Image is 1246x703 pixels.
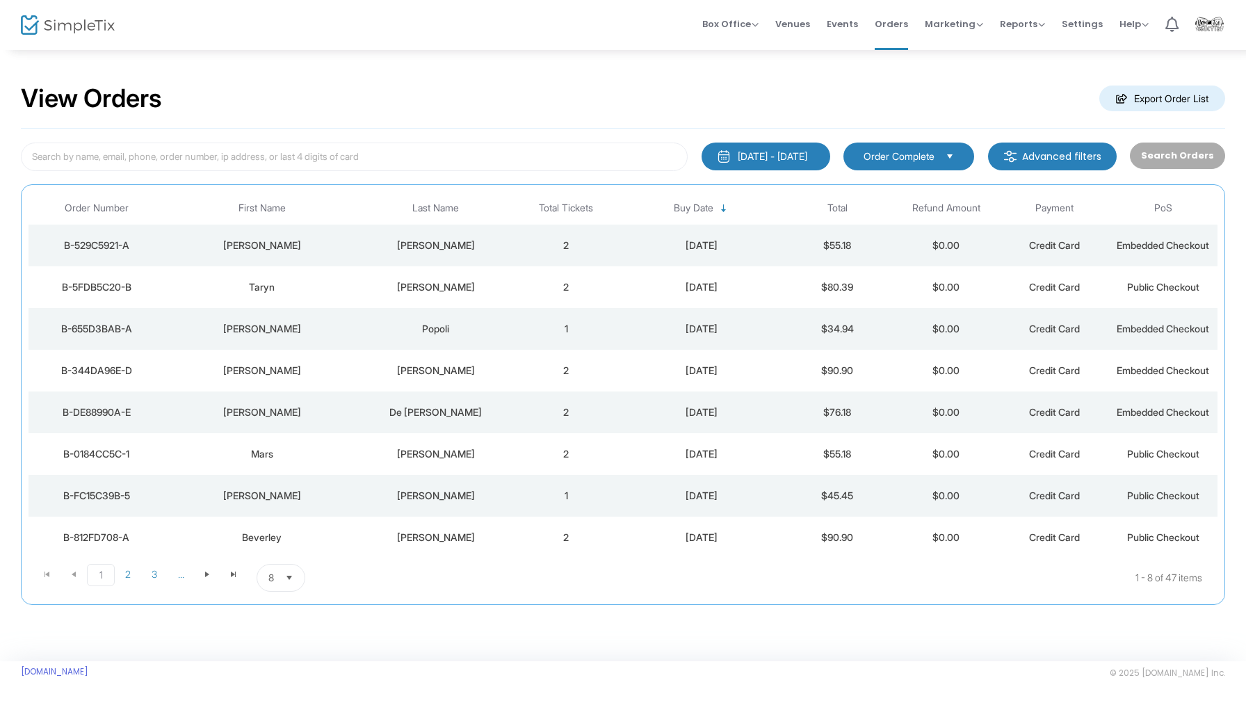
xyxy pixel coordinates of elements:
[891,391,1000,433] td: $0.00
[238,202,286,214] span: First Name
[168,364,356,378] div: Clara
[168,239,356,252] div: Allison
[891,517,1000,558] td: $0.00
[783,308,891,350] td: $34.94
[512,350,620,391] td: 2
[1110,668,1225,679] span: © 2025 [DOMAIN_NAME] Inc.
[1003,150,1017,163] img: filter
[21,666,88,677] a: [DOMAIN_NAME]
[891,308,1000,350] td: $0.00
[1029,531,1080,543] span: Credit Card
[32,447,161,461] div: B-0184CC5C-1
[363,364,508,378] div: Luca
[624,280,779,294] div: 2025-09-17
[168,564,194,585] span: Page 4
[168,531,356,544] div: Beverley
[168,405,356,419] div: Jed
[1029,406,1080,418] span: Credit Card
[512,433,620,475] td: 2
[412,202,459,214] span: Last Name
[512,391,620,433] td: 2
[783,475,891,517] td: $45.45
[925,17,983,31] span: Marketing
[1117,406,1209,418] span: Embedded Checkout
[32,280,161,294] div: B-5FDB5C20-B
[624,364,779,378] div: 2025-09-17
[875,6,908,42] span: Orders
[1117,364,1209,376] span: Embedded Checkout
[363,239,508,252] div: Humeniuk
[783,225,891,266] td: $55.18
[1062,6,1103,42] span: Settings
[783,192,891,225] th: Total
[988,143,1117,170] m-button: Advanced filters
[21,143,688,171] input: Search by name, email, phone, order number, ip address, or last 4 digits of card
[32,531,161,544] div: B-812FD708-A
[717,150,731,163] img: monthly
[624,531,779,544] div: 2025-09-14
[624,239,779,252] div: 2025-09-18
[864,150,934,163] span: Order Complete
[940,149,960,164] button: Select
[194,564,220,585] span: Go to the next page
[363,280,508,294] div: Wichenko
[891,350,1000,391] td: $0.00
[1154,202,1172,214] span: PoS
[738,150,807,163] div: [DATE] - [DATE]
[783,433,891,475] td: $55.18
[363,322,508,336] div: Popoli
[718,203,729,214] span: Sortable
[168,447,356,461] div: Mars
[32,239,161,252] div: B-529C5921-A
[1035,202,1074,214] span: Payment
[1029,323,1080,334] span: Credit Card
[783,350,891,391] td: $90.90
[783,391,891,433] td: $76.18
[512,225,620,266] td: 2
[32,405,161,419] div: B-DE88990A-E
[1029,364,1080,376] span: Credit Card
[168,280,356,294] div: Taryn
[1029,490,1080,501] span: Credit Card
[32,322,161,336] div: B-655D3BAB-A
[1127,281,1199,293] span: Public Checkout
[363,405,508,419] div: De Leon
[624,489,779,503] div: 2025-09-14
[891,266,1000,308] td: $0.00
[512,475,620,517] td: 1
[624,447,779,461] div: 2025-09-14
[1127,448,1199,460] span: Public Checkout
[363,531,508,544] div: Abramson
[1099,86,1225,111] m-button: Export Order List
[32,364,161,378] div: B-344DA96E-D
[1117,239,1209,251] span: Embedded Checkout
[1117,323,1209,334] span: Embedded Checkout
[702,17,759,31] span: Box Office
[141,564,168,585] span: Page 3
[168,322,356,336] div: Robert
[202,569,213,580] span: Go to the next page
[21,83,162,114] h2: View Orders
[512,308,620,350] td: 1
[512,266,620,308] td: 2
[1119,17,1149,31] span: Help
[891,433,1000,475] td: $0.00
[363,489,508,503] div: Strom
[168,489,356,503] div: Andrea
[674,202,713,214] span: Buy Date
[1029,239,1080,251] span: Credit Card
[512,517,620,558] td: 2
[891,475,1000,517] td: $0.00
[115,564,141,585] span: Page 2
[65,202,129,214] span: Order Number
[363,447,508,461] div: Russell
[783,266,891,308] td: $80.39
[1029,448,1080,460] span: Credit Card
[29,192,1217,558] div: Data table
[268,571,274,585] span: 8
[220,564,247,585] span: Go to the last page
[1029,281,1080,293] span: Credit Card
[280,565,299,591] button: Select
[624,405,779,419] div: 2025-09-15
[891,225,1000,266] td: $0.00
